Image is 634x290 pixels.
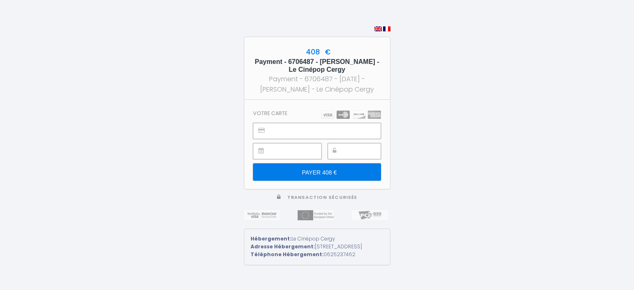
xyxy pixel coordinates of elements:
[321,111,381,119] img: carts.png
[252,74,383,94] div: Payment - 6706487 - [DATE] - [PERSON_NAME] - Le Cinépop Cergy
[272,144,321,159] iframe: Secure payment input frame
[253,110,287,116] h3: Votre carte
[251,243,315,250] strong: Adresse Hébergement:
[251,251,324,258] strong: Téléphone Hébergement:
[253,163,381,181] input: PAYER 408 €
[251,235,384,243] div: Le Cinépop Cergy
[287,194,357,200] span: Transaction sécurisée
[252,58,383,73] h5: Payment - 6706487 - [PERSON_NAME] - Le Cinépop Cergy
[251,251,384,259] div: 0625237462
[374,26,382,31] img: en.png
[304,47,331,57] span: 408 €
[272,123,380,139] iframe: Secure payment input frame
[251,235,291,242] strong: Hébergement:
[383,26,390,31] img: fr.png
[251,243,384,251] div: [STREET_ADDRESS]
[346,144,381,159] iframe: Secure payment input frame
